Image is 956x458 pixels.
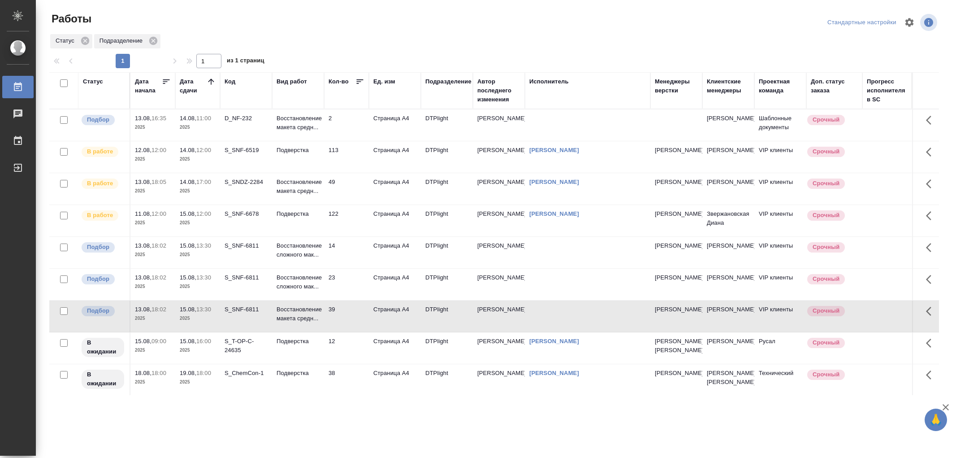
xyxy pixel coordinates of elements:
p: 15.08, [180,210,196,217]
p: Статус [56,36,78,45]
div: Исполнитель выполняет работу [81,209,125,222]
div: Статус [83,77,103,86]
td: [PERSON_NAME] [473,364,525,396]
td: DTPlight [421,109,473,141]
td: DTPlight [421,205,473,236]
p: Подверстка [277,209,320,218]
p: 2025 [180,282,216,291]
div: S_T-OP-C-24635 [225,337,268,355]
td: [PERSON_NAME] [702,173,754,205]
td: Страница А4 [369,237,421,268]
td: 12 [324,332,369,364]
p: 16:00 [196,338,211,345]
p: В работе [87,179,113,188]
td: [PERSON_NAME] [473,237,525,268]
div: Исполнитель назначен, приступать к работе пока рано [81,337,125,358]
td: [PERSON_NAME] [473,205,525,236]
button: Здесь прячутся важные кнопки [921,205,942,227]
td: DTPlight [421,301,473,332]
a: [PERSON_NAME] [529,338,579,345]
td: Страница А4 [369,364,421,396]
p: 2025 [135,282,171,291]
td: [PERSON_NAME] [702,301,754,332]
td: DTPlight [421,237,473,268]
td: [PERSON_NAME] [702,109,754,141]
div: Ед. изм [373,77,395,86]
button: Здесь прячутся важные кнопки [921,364,942,386]
p: 2025 [180,123,216,132]
p: 2025 [180,314,216,323]
a: [PERSON_NAME] [529,210,579,217]
p: [PERSON_NAME] [655,146,698,155]
p: 2025 [135,218,171,227]
p: Подбор [87,115,109,124]
td: DTPlight [421,141,473,173]
p: [PERSON_NAME] [655,241,698,250]
p: Срочный [813,370,839,379]
p: 15.08, [180,242,196,249]
p: В работе [87,147,113,156]
p: 13.08, [135,306,151,313]
p: 13.08, [135,242,151,249]
p: 16:35 [151,115,166,122]
div: Прогресс исполнителя в SC [867,77,907,104]
p: 13:30 [196,242,211,249]
p: 15.08, [180,274,196,281]
p: 18:00 [196,370,211,376]
div: S_SNF-6811 [225,305,268,314]
div: Подразделение [94,34,160,48]
p: [PERSON_NAME] [655,178,698,187]
p: Восстановление макета средн... [277,114,320,132]
p: 2025 [180,218,216,227]
td: [PERSON_NAME] [473,141,525,173]
td: [PERSON_NAME] [473,332,525,364]
td: 23 [324,269,369,300]
p: 13.08, [135,179,151,185]
div: Исполнитель [529,77,569,86]
p: 2025 [135,155,171,164]
td: Страница А4 [369,109,421,141]
button: Здесь прячутся важные кнопки [921,109,942,131]
div: Клиентские менеджеры [707,77,750,95]
td: [PERSON_NAME] [473,301,525,332]
td: [PERSON_NAME] [702,332,754,364]
p: Восстановление макета средн... [277,305,320,323]
p: 18.08, [135,370,151,376]
p: 12:00 [151,210,166,217]
td: Технический [754,364,806,396]
p: Срочный [813,243,839,252]
td: VIP клиенты [754,301,806,332]
p: Срочный [813,115,839,124]
p: 12:00 [151,147,166,153]
div: Можно подбирать исполнителей [81,273,125,285]
p: [PERSON_NAME] [655,209,698,218]
p: 12:00 [196,147,211,153]
p: Подразделение [99,36,146,45]
td: 2 [324,109,369,141]
td: Шаблонные документы [754,109,806,141]
div: Менеджеры верстки [655,77,698,95]
button: Здесь прячутся важные кнопки [921,237,942,258]
td: DTPlight [421,332,473,364]
p: 2025 [135,378,171,387]
p: Восстановление сложного мак... [277,273,320,291]
button: Здесь прячутся важные кнопки [921,301,942,322]
a: [PERSON_NAME] [529,370,579,376]
div: Вид работ [277,77,307,86]
div: Можно подбирать исполнителей [81,305,125,317]
div: D_NF-232 [225,114,268,123]
p: 13:30 [196,306,211,313]
div: Можно подбирать исполнителей [81,114,125,126]
td: VIP клиенты [754,237,806,268]
p: [PERSON_NAME], [PERSON_NAME] [655,337,698,355]
span: Работы [49,12,91,26]
td: 113 [324,141,369,173]
button: Здесь прячутся важные кнопки [921,332,942,354]
p: 12.08, [135,147,151,153]
p: 12:00 [196,210,211,217]
td: Страница А4 [369,141,421,173]
p: Подбор [87,243,109,252]
td: VIP клиенты [754,141,806,173]
td: [PERSON_NAME] [473,269,525,300]
td: DTPlight [421,364,473,396]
